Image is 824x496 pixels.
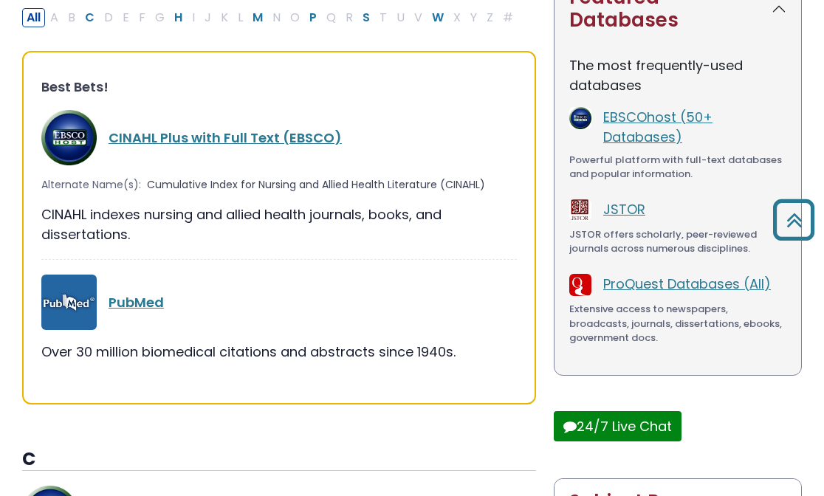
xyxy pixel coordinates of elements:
a: EBSCOhost (50+ Databases) [603,108,713,146]
div: Alpha-list to filter by first letter of database name [22,7,519,26]
button: Filter Results C [80,8,99,27]
a: CINAHL Plus with Full Text (EBSCO) [109,128,342,147]
a: Back to Top [767,206,820,233]
button: Filter Results W [428,8,448,27]
button: All [22,8,45,27]
h3: C [22,449,536,471]
div: Extensive access to newspapers, broadcasts, journals, dissertations, ebooks, government docs. [569,302,786,345]
button: Filter Results P [305,8,321,27]
button: Filter Results H [170,8,187,27]
button: Filter Results S [358,8,374,27]
button: Filter Results M [248,8,267,27]
button: 24/7 Live Chat [554,411,681,441]
h3: Best Bets! [41,79,517,95]
a: PubMed [109,293,164,311]
span: Alternate Name(s): [41,177,141,193]
a: ProQuest Databases (All) [603,275,771,293]
a: JSTOR [603,200,645,218]
div: Over 30 million biomedical citations and abstracts since 1940s. [41,342,517,362]
p: The most frequently-used databases [569,55,786,95]
div: JSTOR offers scholarly, peer-reviewed journals across numerous disciplines. [569,227,786,256]
span: Cumulative Index for Nursing and Allied Health Literature (CINAHL) [147,177,485,193]
div: Powerful platform with full-text databases and popular information. [569,153,786,182]
div: CINAHL indexes nursing and allied health journals, books, and dissertations. [41,204,517,244]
